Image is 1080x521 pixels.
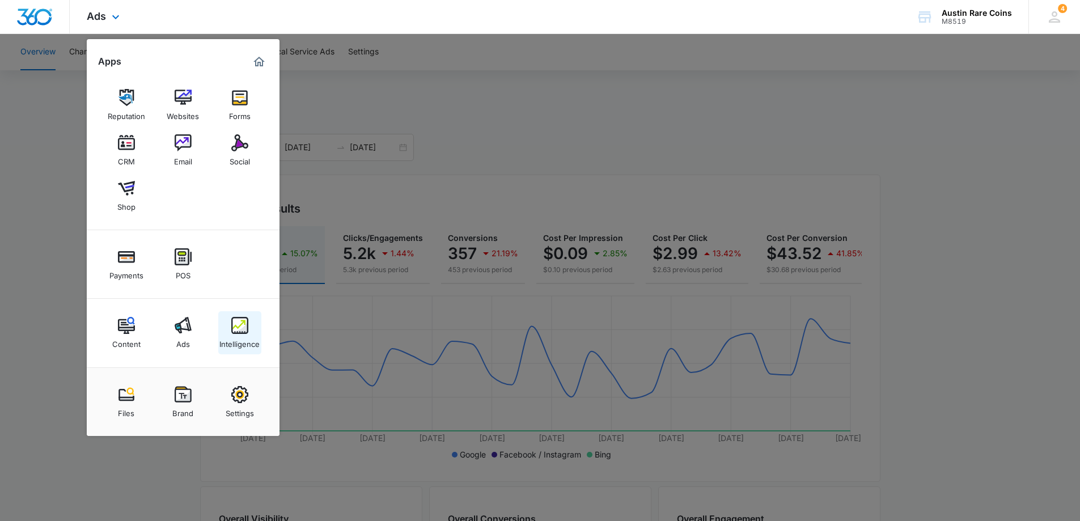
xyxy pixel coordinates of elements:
[176,265,190,280] div: POS
[105,83,148,126] a: Reputation
[229,106,251,121] div: Forms
[105,243,148,286] a: Payments
[117,197,135,211] div: Shop
[105,129,148,172] a: CRM
[942,18,1012,26] div: account id
[218,311,261,354] a: Intelligence
[105,311,148,354] a: Content
[218,83,261,126] a: Forms
[1058,4,1067,13] span: 4
[105,174,148,217] a: Shop
[230,151,250,166] div: Social
[162,311,205,354] a: Ads
[226,403,254,418] div: Settings
[176,334,190,349] div: Ads
[162,380,205,423] a: Brand
[108,106,145,121] div: Reputation
[109,265,143,280] div: Payments
[1058,4,1067,13] div: notifications count
[942,9,1012,18] div: account name
[218,380,261,423] a: Settings
[87,10,106,22] span: Ads
[98,56,121,67] h2: Apps
[162,129,205,172] a: Email
[167,106,199,121] div: Websites
[219,334,260,349] div: Intelligence
[174,151,192,166] div: Email
[162,243,205,286] a: POS
[118,151,135,166] div: CRM
[218,129,261,172] a: Social
[112,334,141,349] div: Content
[172,403,193,418] div: Brand
[162,83,205,126] a: Websites
[250,53,268,71] a: Marketing 360® Dashboard
[118,403,134,418] div: Files
[105,380,148,423] a: Files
